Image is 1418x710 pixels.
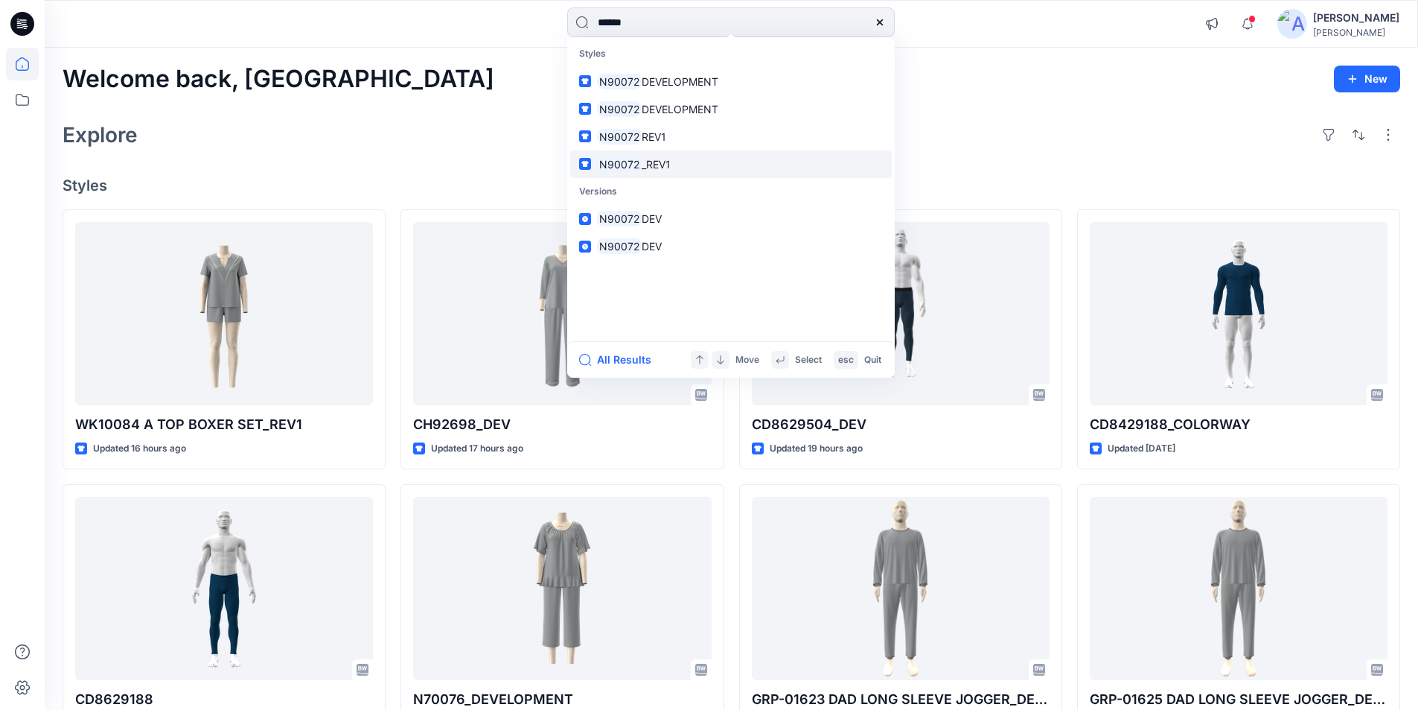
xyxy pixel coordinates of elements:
h2: Explore [63,123,138,147]
p: Updated 16 hours ago [93,441,186,457]
p: CD8629504_DEV [752,414,1050,435]
mark: N90072 [597,73,642,90]
p: Updated 17 hours ago [431,441,523,457]
p: Versions [570,178,892,206]
div: [PERSON_NAME] [1313,27,1399,38]
p: Styles [570,40,892,68]
p: CD8429188_COLORWAY [1090,414,1387,435]
span: _REV1 [642,158,671,171]
p: esc [838,352,854,368]
a: N90072REV1 [570,123,892,150]
p: WK10084 A TOP BOXER SET_REV1 [75,414,373,435]
span: DEVELOPMENT [642,103,718,115]
img: avatar [1277,9,1307,39]
p: CH92698_DEV [413,414,711,435]
a: N90072DEV [570,232,892,260]
p: CD8629188 [75,689,373,710]
mark: N90072 [597,156,642,173]
button: New [1334,66,1400,92]
a: N90072DEV [570,205,892,232]
span: REV1 [642,130,666,143]
a: CD8429188_COLORWAY [1090,222,1387,406]
div: [PERSON_NAME] [1313,9,1399,27]
p: GRP-01625 DAD LONG SLEEVE JOGGER_DEVEL0PMENT [1090,689,1387,710]
button: All Results [579,351,661,369]
a: N90072DEVELOPMENT [570,95,892,123]
span: DEVELOPMENT [642,75,718,88]
p: N70076_DEVELOPMENT [413,689,711,710]
a: WK10084 A TOP BOXER SET_REV1 [75,222,373,406]
a: GRP-01623 DAD LONG SLEEVE JOGGER_DEVEL0PMENT [752,497,1050,681]
a: N70076_DEVELOPMENT [413,497,711,681]
mark: N90072 [597,238,642,255]
a: CD8629504_DEV [752,222,1050,406]
a: CH92698_DEV [413,222,711,406]
mark: N90072 [597,128,642,145]
h2: Welcome back, [GEOGRAPHIC_DATA] [63,66,494,93]
h4: Styles [63,177,1400,194]
mark: N90072 [597,210,642,227]
a: GRP-01625 DAD LONG SLEEVE JOGGER_DEVEL0PMENT [1090,497,1387,681]
p: Updated [DATE] [1108,441,1175,457]
p: Quit [864,352,881,368]
span: DEV [642,212,662,225]
a: N90072_REV1 [570,150,892,178]
span: DEV [642,240,662,253]
p: Select [795,352,822,368]
a: CD8629188 [75,497,373,681]
p: Move [735,352,759,368]
a: N90072DEVELOPMENT [570,68,892,95]
mark: N90072 [597,101,642,118]
p: Updated 19 hours ago [770,441,863,457]
p: GRP-01623 DAD LONG SLEEVE JOGGER_DEVEL0PMENT [752,689,1050,710]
